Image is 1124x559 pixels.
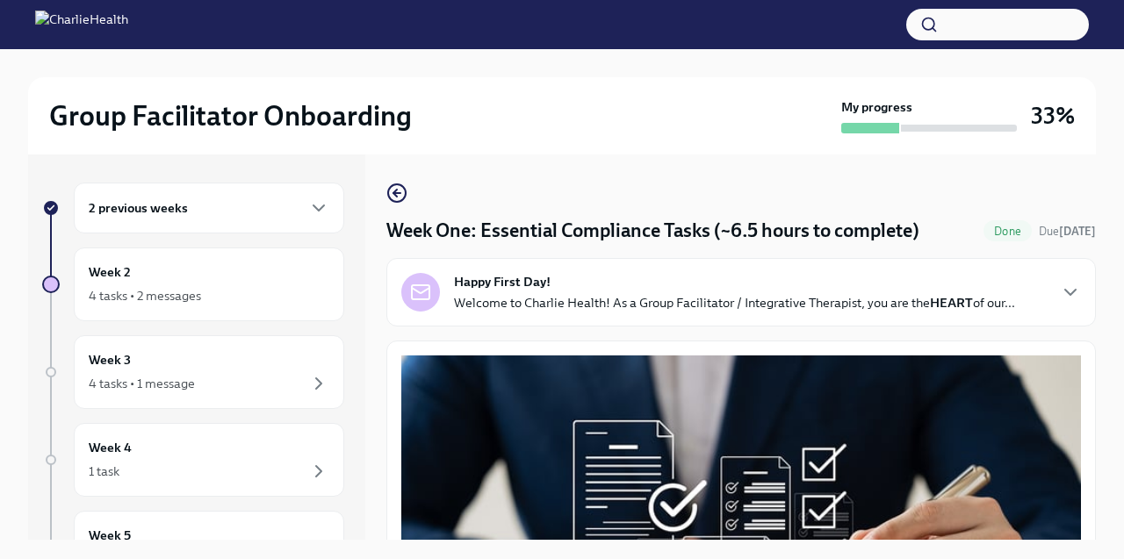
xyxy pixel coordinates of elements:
a: Week 34 tasks • 1 message [42,335,344,409]
h3: 33% [1031,100,1075,132]
div: 4 tasks • 1 message [89,375,195,392]
div: 1 task [89,462,119,480]
h6: Week 5 [89,526,131,545]
h2: Group Facilitator Onboarding [49,98,412,133]
strong: [DATE] [1059,225,1096,238]
h4: Week One: Essential Compliance Tasks (~6.5 hours to complete) [386,218,919,244]
div: 4 tasks • 2 messages [89,287,201,305]
div: 2 previous weeks [74,183,344,233]
p: Welcome to Charlie Health! As a Group Facilitator / Integrative Therapist, you are the of our... [454,294,1015,312]
a: Week 41 task [42,423,344,497]
img: CharlieHealth [35,11,128,39]
span: September 15th, 2025 09:00 [1039,223,1096,240]
a: Week 24 tasks • 2 messages [42,247,344,321]
span: Done [983,225,1032,238]
strong: My progress [841,98,912,116]
h6: Week 3 [89,350,131,369]
span: Due [1039,225,1096,238]
strong: HEART [930,295,973,311]
h6: 2 previous weeks [89,198,188,218]
h6: Week 4 [89,438,132,457]
h6: Week 2 [89,262,131,282]
strong: Happy First Day! [454,273,551,290]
